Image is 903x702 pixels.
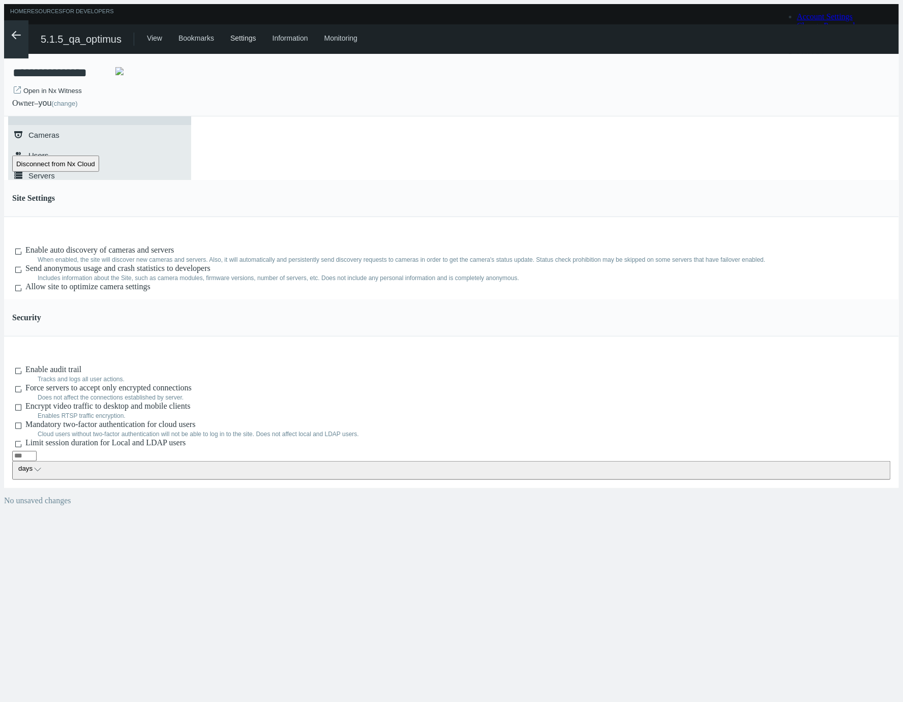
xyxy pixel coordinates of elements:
a: (change) [51,100,77,107]
h4: Site Settings [12,194,891,203]
span: Users [28,151,48,160]
a: For Developers [63,8,114,21]
a: Open in Nx Witness [23,87,82,95]
span: Owner [12,99,35,107]
span: Cameras [28,131,59,139]
label: When enabled, the site will discover new cameras and servers. Also, it will automatically and per... [38,256,766,263]
label: Includes information about the Site, such as camera modules, firmware versions, number of servers... [38,274,519,282]
span: – [35,99,39,107]
a: Information [273,34,308,42]
a: Monitoring [324,34,357,42]
a: Home [10,8,27,21]
span: Send anonymous usage and crash statistics to developers [25,264,210,272]
div: No unsaved changes [4,496,899,512]
button: days [12,461,891,480]
span: Force servers to accept only encrypted connections [25,383,192,392]
a: Account Settings [797,12,853,21]
span: Cloud users without two-factor authentication will not be able to log in to the site. Does not af... [38,431,359,438]
span: Servers [28,171,55,180]
h4: Security [12,313,891,322]
a: View [147,34,162,42]
a: Change Password [797,21,855,30]
button: Disconnect from Nx Cloud [12,156,99,172]
div: Settings [230,34,256,51]
span: Mandatory two-factor authentication for cloud users [25,420,196,429]
span: you [39,99,52,107]
a: Resources [27,8,63,21]
span: 5.1.5_qa_optimus [41,34,122,45]
a: Bookmarks [178,34,214,42]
